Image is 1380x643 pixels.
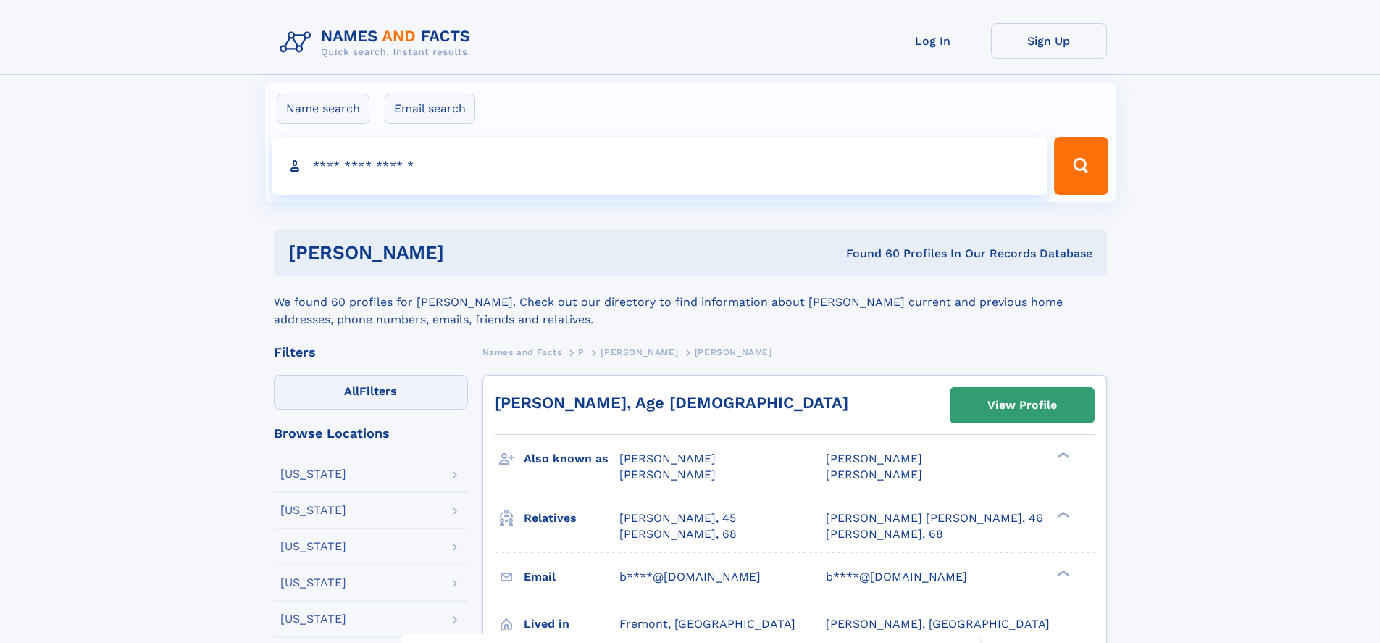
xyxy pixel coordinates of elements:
h3: Email [524,565,619,589]
div: [US_STATE] [280,505,346,516]
div: [US_STATE] [280,468,346,480]
h3: Lived in [524,612,619,636]
img: Logo Names and Facts [274,23,482,62]
label: Name search [277,94,369,124]
a: Sign Up [991,23,1107,59]
div: Browse Locations [274,427,468,440]
span: All [344,384,359,398]
a: Log In [875,23,991,59]
div: View Profile [987,389,1057,422]
span: [PERSON_NAME] [601,347,678,357]
div: [US_STATE] [280,613,346,625]
div: [US_STATE] [280,577,346,589]
button: Search Button [1054,137,1108,195]
a: View Profile [950,388,1094,423]
div: ❯ [1053,451,1071,460]
span: Fremont, [GEOGRAPHIC_DATA] [619,617,795,631]
a: [PERSON_NAME], 68 [826,526,943,542]
div: ❯ [1053,510,1071,519]
span: [PERSON_NAME] [619,452,716,465]
div: ❯ [1053,568,1071,578]
div: Filters [274,346,468,359]
span: [PERSON_NAME], [GEOGRAPHIC_DATA] [826,617,1050,631]
a: [PERSON_NAME], 45 [619,510,736,526]
label: Email search [385,94,475,124]
label: Filters [274,375,468,410]
h1: [PERSON_NAME] [288,244,645,262]
a: [PERSON_NAME] [601,343,678,361]
div: [US_STATE] [280,541,346,552]
span: [PERSON_NAME] [826,452,922,465]
span: [PERSON_NAME] [826,468,922,481]
h3: Relatives [524,506,619,531]
div: Found 60 Profiles In Our Records Database [645,246,1092,262]
div: We found 60 profiles for [PERSON_NAME]. Check out our directory to find information about [PERSON... [274,276,1107,328]
a: [PERSON_NAME] [PERSON_NAME], 46 [826,510,1043,526]
a: Names and Facts [482,343,562,361]
span: [PERSON_NAME] [695,347,772,357]
input: search input [272,137,1048,195]
span: [PERSON_NAME] [619,468,716,481]
h3: Also known as [524,447,619,471]
a: [PERSON_NAME], Age [DEMOGRAPHIC_DATA] [495,394,848,412]
a: P [578,343,585,361]
a: [PERSON_NAME], 68 [619,526,737,542]
span: P [578,347,585,357]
